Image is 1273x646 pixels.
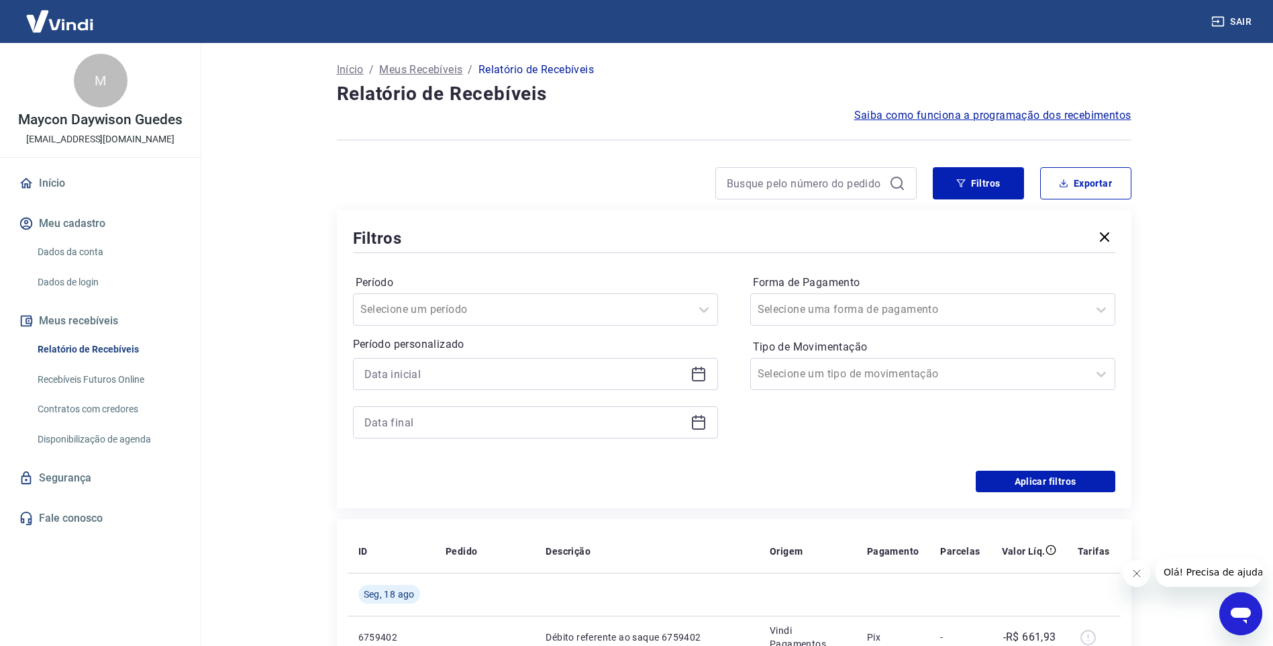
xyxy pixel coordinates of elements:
[867,631,919,644] p: Pix
[16,209,185,238] button: Meu cadastro
[337,81,1131,107] h4: Relatório de Recebíveis
[32,426,185,453] a: Disponibilização de agenda
[1002,545,1046,558] p: Valor Líq.
[358,631,424,644] p: 6759402
[854,107,1131,124] a: Saiba como funciona a programação dos recebimentos
[16,306,185,336] button: Meus recebíveis
[32,336,185,363] a: Relatório de Recebíveis
[26,132,174,146] p: [EMAIL_ADDRESS][DOMAIN_NAME]
[727,173,884,193] input: Busque pelo número do pedido
[867,545,919,558] p: Pagamento
[753,339,1113,355] label: Tipo de Movimentação
[16,1,103,42] img: Vindi
[753,275,1113,291] label: Forma de Pagamento
[1156,557,1262,587] iframe: Mensagem da empresa
[379,62,462,78] a: Meus Recebíveis
[468,62,472,78] p: /
[446,545,477,558] p: Pedido
[18,113,183,127] p: Maycon Daywison Guedes
[32,366,185,394] a: Recebíveis Futuros Online
[1209,9,1257,34] button: Sair
[940,545,980,558] p: Parcelas
[353,228,403,249] h5: Filtros
[356,275,715,291] label: Período
[32,396,185,423] a: Contratos com credores
[1040,167,1131,199] button: Exportar
[369,62,374,78] p: /
[1003,629,1056,645] p: -R$ 661,93
[976,471,1115,492] button: Aplicar filtros
[16,463,185,493] a: Segurança
[1078,545,1110,558] p: Tarifas
[32,269,185,296] a: Dados de login
[337,62,364,78] a: Início
[32,238,185,266] a: Dados da conta
[74,54,128,107] div: M
[933,167,1024,199] button: Filtros
[16,169,185,198] a: Início
[940,631,980,644] p: -
[358,545,368,558] p: ID
[478,62,594,78] p: Relatório de Recebíveis
[546,545,591,558] p: Descrição
[1123,560,1150,587] iframe: Fechar mensagem
[770,545,803,558] p: Origem
[364,588,415,601] span: Seg, 18 ago
[353,336,718,353] p: Período personalizado
[8,9,113,20] span: Olá! Precisa de ajuda?
[364,412,685,432] input: Data final
[1219,592,1262,635] iframe: Botão para abrir a janela de mensagens
[364,364,685,384] input: Data inicial
[16,504,185,533] a: Fale conosco
[546,631,748,644] p: Débito referente ao saque 6759402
